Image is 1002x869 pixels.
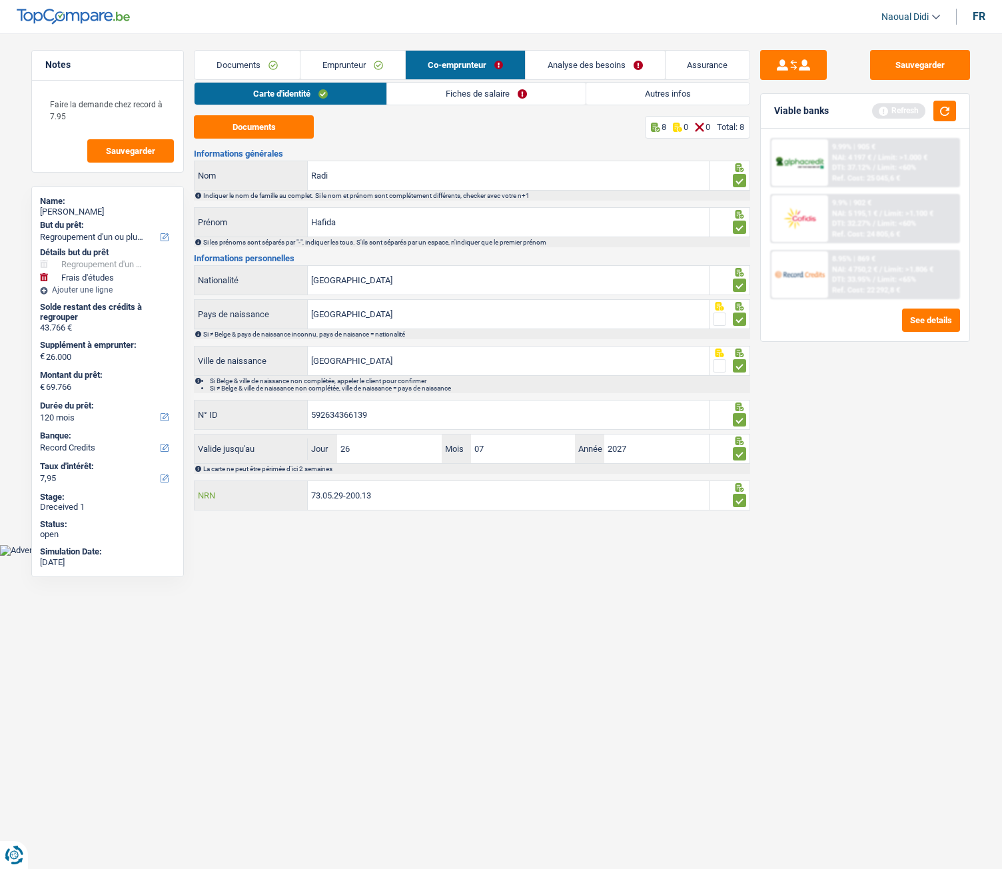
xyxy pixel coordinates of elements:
[40,196,175,207] div: Name:
[40,546,175,557] div: Simulation Date:
[40,302,175,323] div: Solde restant des crédits à regrouper
[195,208,308,237] label: Prénom
[300,51,405,79] a: Emprunteur
[203,465,749,472] div: La carte ne peut être périmée d'ici 2 semaines
[195,347,308,375] label: Ville de naissance
[40,382,45,393] span: €
[195,161,308,190] label: Nom
[387,83,586,105] a: Fiches de salaire
[774,105,829,117] div: Viable banks
[832,143,875,151] div: 9.99% | 905 €
[832,153,871,162] span: NAI: 4 197 €
[526,51,665,79] a: Analyse des besoins
[195,51,300,79] a: Documents
[706,122,710,132] p: 0
[195,401,308,429] label: N° ID
[873,275,875,284] span: /
[40,340,173,351] label: Supplément à emprunter:
[666,51,750,79] a: Assurance
[717,122,744,132] div: Total: 8
[877,219,916,228] span: Limit: <60%
[873,219,875,228] span: /
[337,434,441,463] input: JJ
[40,519,175,530] div: Status:
[40,461,173,472] label: Taux d'intérêt:
[471,434,575,463] input: MM
[604,434,708,463] input: AAAA
[40,323,175,333] div: 43.766 €
[873,153,876,162] span: /
[40,351,45,362] span: €
[973,10,985,23] div: fr
[775,206,824,231] img: Cofidis
[210,377,749,385] li: Si Belge & ville de naissance non complétée, appeler le client pour confirmer
[879,209,882,218] span: /
[308,266,709,295] input: Belgique
[870,50,970,80] button: Sauvegarder
[195,266,308,295] label: Nationalité
[832,286,900,295] div: Ref. Cost: 22 292,8 €
[40,220,173,231] label: But du prêt:
[195,83,386,105] a: Carte d'identité
[575,434,604,463] label: Année
[832,230,900,239] div: Ref. Cost: 24 805,6 €
[194,254,750,263] h3: Informations personnelles
[194,115,314,139] button: Documents
[878,153,927,162] span: Limit: >1.000 €
[775,262,824,287] img: Record Credits
[832,163,871,172] span: DTI: 37.12%
[832,209,877,218] span: NAI: 5 195,1 €
[586,83,750,105] a: Autres infos
[40,370,173,381] label: Montant du prêt:
[308,300,709,329] input: Belgique
[87,139,174,163] button: Sauvegarder
[203,331,749,338] div: Si ≠ Belge & pays de naissance inconnu, pays de naisance = nationalité
[195,300,308,329] label: Pays de naissance
[106,147,155,155] span: Sauvegarder
[884,209,933,218] span: Limit: >1.100 €
[45,59,170,71] h5: Notes
[832,199,871,207] div: 9.9% | 902 €
[871,6,940,28] a: Naoual Didi
[195,481,308,510] label: NRN
[406,51,525,79] a: Co-emprunteur
[40,529,175,540] div: open
[195,438,308,460] label: Valide jusqu'au
[775,155,824,171] img: AlphaCredit
[210,385,749,392] li: Si ≠ Belge & ville de naissance non complétée, ville de naissance = pays de naissance
[40,557,175,568] div: [DATE]
[832,219,871,228] span: DTI: 32.27%
[881,11,929,23] span: Naoual Didi
[40,401,173,411] label: Durée du prêt:
[832,265,877,274] span: NAI: 4 750,2 €
[40,247,175,258] div: Détails but du prêt
[662,122,666,132] p: 8
[194,149,750,158] h3: Informations générales
[308,481,709,510] input: 12.12.12-123.12
[872,103,925,118] div: Refresh
[873,163,875,172] span: /
[832,275,871,284] span: DTI: 33.95%
[203,192,749,199] div: Indiquer le nom de famille au complet. Si le nom et prénom sont complétement différents, checker ...
[832,174,900,183] div: Ref. Cost: 25 045,6 €
[884,265,933,274] span: Limit: >1.806 €
[832,255,875,263] div: 8.95% | 869 €
[877,163,916,172] span: Limit: <60%
[40,207,175,217] div: [PERSON_NAME]
[40,285,175,295] div: Ajouter une ligne
[203,239,749,246] div: Si les prénoms sont séparés par "-", indiquer les tous. S'ils sont séparés par un espace, n'indiq...
[40,431,173,441] label: Banque:
[902,309,960,332] button: See details
[879,265,882,274] span: /
[442,434,471,463] label: Mois
[877,275,916,284] span: Limit: <65%
[684,122,688,132] p: 0
[40,502,175,512] div: Dreceived 1
[40,492,175,502] div: Stage:
[17,9,130,25] img: TopCompare Logo
[308,434,337,463] label: Jour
